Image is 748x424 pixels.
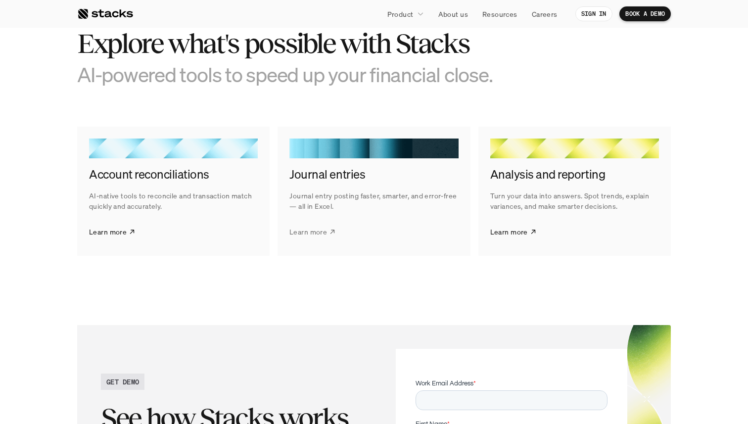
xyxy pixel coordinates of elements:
h4: Journal entries [289,166,458,183]
p: Journal entry posting faster, smarter, and error-free — all in Excel. [289,190,458,211]
p: BOOK A DEMO [625,10,665,17]
a: Resources [476,5,523,23]
a: Privacy Policy [117,188,160,195]
a: BOOK A DEMO [619,6,671,21]
h3: AI-powered tools to speed up your financial close. [77,62,522,87]
p: Product [387,9,414,19]
a: Careers [526,5,563,23]
a: Learn more [89,219,136,244]
a: About us [432,5,474,23]
h2: GET DEMO [106,377,139,387]
h4: Account reconciliations [89,166,258,183]
p: AI-native tools to reconcile and transaction match quickly and accurately. [89,190,258,211]
p: Turn your data into answers. Spot trends, explain variances, and make smarter decisions. [490,190,659,211]
p: Careers [532,9,558,19]
a: Learn more [490,219,537,244]
p: Learn more [289,227,327,237]
p: Resources [482,9,517,19]
h2: Explore what's possible with Stacks [77,28,522,59]
p: About us [438,9,468,19]
p: SIGN IN [581,10,607,17]
a: Learn more [289,219,336,244]
h4: Analysis and reporting [490,166,659,183]
p: Learn more [89,227,127,237]
a: SIGN IN [575,6,612,21]
p: Learn more [490,227,528,237]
